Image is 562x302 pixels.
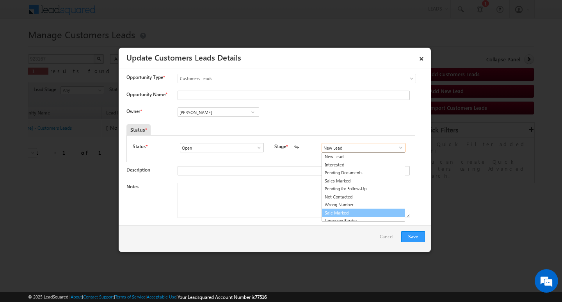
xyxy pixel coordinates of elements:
[415,50,428,64] a: ×
[178,74,416,83] a: Customers Leads
[252,144,262,152] a: Show All Items
[126,108,142,114] label: Owner
[322,143,405,152] input: Type to Search
[255,294,267,300] span: 77516
[322,201,405,209] a: Wrong Number
[106,241,142,251] em: Start Chat
[10,72,142,234] textarea: Type your message and hit 'Enter'
[322,185,405,193] a: Pending for Follow-Up
[128,4,147,23] div: Minimize live chat window
[28,293,267,301] span: © 2025 LeadSquared | | | | |
[180,143,264,152] input: Type to Search
[126,167,150,173] label: Description
[83,294,114,299] a: Contact Support
[380,231,397,246] a: Cancel
[322,161,405,169] a: Interested
[401,231,425,242] button: Save
[178,75,384,82] span: Customers Leads
[126,184,139,189] label: Notes
[322,217,405,225] a: Language Barrier
[322,209,405,218] a: Sale Marked
[126,74,163,81] span: Opportunity Type
[13,41,33,51] img: d_60004797649_company_0_60004797649
[147,294,176,299] a: Acceptable Use
[126,52,241,63] a: Update Customers Leads Details
[274,143,286,150] label: Stage
[178,294,267,300] span: Your Leadsquared Account Number is
[394,144,404,152] a: Show All Items
[41,41,131,51] div: Chat with us now
[322,169,405,177] a: Pending Documents
[178,107,259,117] input: Type to Search
[71,294,82,299] a: About
[248,108,258,116] a: Show All Items
[115,294,146,299] a: Terms of Service
[322,177,405,185] a: Sales Marked
[322,193,405,201] a: Not Contacted
[133,143,146,150] label: Status
[322,153,405,161] a: New Lead
[126,124,151,135] div: Status
[126,91,167,97] label: Opportunity Name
